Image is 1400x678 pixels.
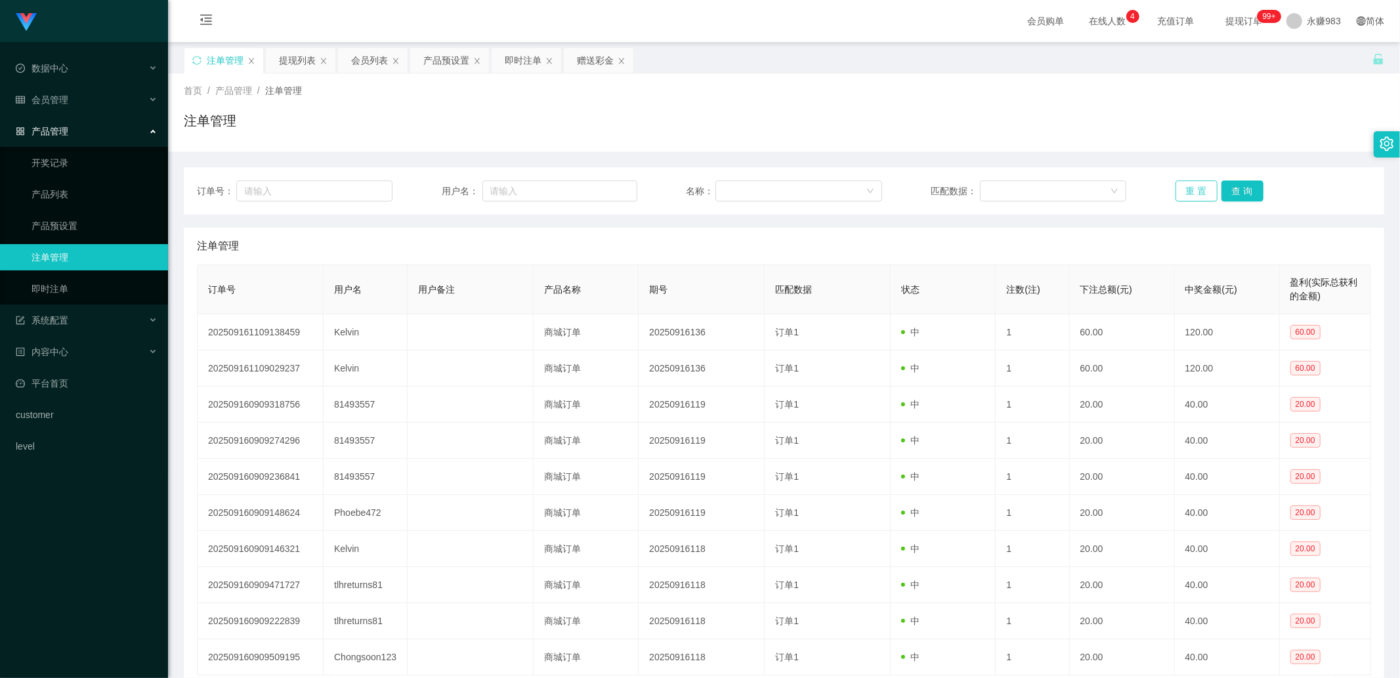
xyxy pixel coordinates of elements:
span: 期号 [649,284,668,295]
td: tlhreturns81 [324,603,408,639]
td: 120.00 [1175,350,1280,387]
td: 202509160909148624 [198,495,324,531]
i: 图标: close [320,57,328,65]
i: 图标: check-circle-o [16,64,25,73]
i: 图标: close [545,57,553,65]
td: 20250916119 [639,423,765,459]
td: Kelvin [324,314,408,350]
span: 中 [901,399,920,410]
td: 20250916118 [639,639,765,675]
span: 20.00 [1290,397,1321,412]
span: 状态 [901,284,920,295]
td: 1 [996,387,1069,423]
span: 订单1 [775,543,799,554]
td: 20.00 [1070,387,1175,423]
td: 40.00 [1175,495,1280,531]
span: 订单1 [775,580,799,590]
td: 40.00 [1175,459,1280,495]
span: 下注总额(元) [1080,284,1132,295]
span: 订单1 [775,399,799,410]
td: 202509161109138459 [198,314,324,350]
span: 用户备注 [418,284,455,295]
a: 图标: dashboard平台首页 [16,370,158,396]
i: 图标: global [1357,16,1366,26]
td: 1 [996,531,1069,567]
td: 40.00 [1175,639,1280,675]
a: customer [16,402,158,428]
td: 商城订单 [534,639,639,675]
td: 40.00 [1175,603,1280,639]
span: 数据中心 [16,63,68,74]
span: 用户名 [334,284,362,295]
td: 1 [996,314,1069,350]
span: 订单1 [775,507,799,518]
td: 202509160909146321 [198,531,324,567]
span: 20.00 [1290,650,1321,664]
span: 匹配数据 [775,284,812,295]
i: 图标: table [16,95,25,104]
td: 商城订单 [534,603,639,639]
span: 中 [901,327,920,337]
span: 会员管理 [16,95,68,105]
span: 订单号 [208,284,236,295]
a: 注单管理 [32,244,158,270]
span: 中 [901,471,920,482]
td: tlhreturns81 [324,567,408,603]
i: 图标: menu-fold [184,1,228,43]
td: 20.00 [1070,603,1175,639]
sup: 299 [1257,10,1281,23]
span: 中 [901,580,920,590]
td: 1 [996,495,1069,531]
span: 订单1 [775,327,799,337]
span: 注数(注) [1006,284,1040,295]
td: 20.00 [1070,531,1175,567]
i: 图标: down [1111,187,1118,196]
div: 提现列表 [279,48,316,73]
span: 产品名称 [544,284,581,295]
td: 20.00 [1070,639,1175,675]
td: 202509160909509195 [198,639,324,675]
td: 20.00 [1070,459,1175,495]
td: 商城订单 [534,314,639,350]
a: 开奖记录 [32,150,158,176]
td: 20250916136 [639,314,765,350]
a: level [16,433,158,459]
a: 产品列表 [32,181,158,207]
sup: 4 [1126,10,1139,23]
div: 赠送彩金 [577,48,614,73]
span: 中 [901,363,920,373]
td: 202509160909318756 [198,387,324,423]
span: 订单1 [775,471,799,482]
span: 订单1 [775,616,799,626]
div: 产品预设置 [423,48,469,73]
span: 订单1 [775,363,799,373]
i: 图标: appstore-o [16,127,25,136]
span: 在线人数 [1083,16,1133,26]
td: Kelvin [324,531,408,567]
span: 中 [901,652,920,662]
i: 图标: close [392,57,400,65]
div: 会员列表 [351,48,388,73]
button: 查 询 [1221,180,1263,201]
span: 20.00 [1290,433,1321,448]
td: 20250916119 [639,495,765,531]
td: Chongsoon123 [324,639,408,675]
td: 1 [996,350,1069,387]
i: 图标: close [247,57,255,65]
td: 60.00 [1070,350,1175,387]
td: 202509160909274296 [198,423,324,459]
span: 用户名： [442,184,482,198]
i: 图标: close [618,57,626,65]
td: 120.00 [1175,314,1280,350]
span: 系统配置 [16,315,68,326]
span: 20.00 [1290,469,1321,484]
td: 1 [996,567,1069,603]
input: 请输入 [482,180,637,201]
span: 60.00 [1290,361,1321,375]
span: 中 [901,435,920,446]
td: 20.00 [1070,567,1175,603]
span: 中 [901,616,920,626]
td: 20250916118 [639,531,765,567]
td: 20250916118 [639,603,765,639]
span: 匹配数据： [931,184,980,198]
